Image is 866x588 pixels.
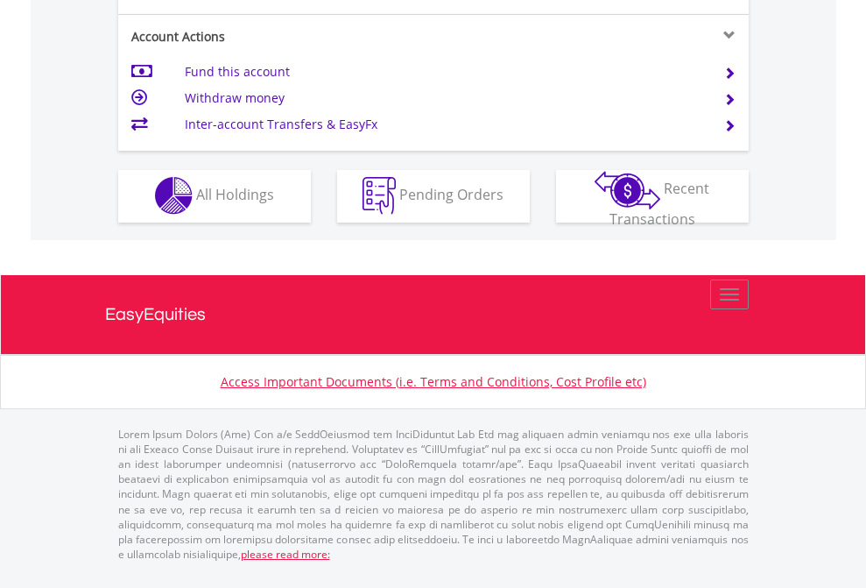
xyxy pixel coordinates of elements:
[118,427,749,562] p: Lorem Ipsum Dolors (Ame) Con a/e SeddOeiusmod tem InciDiduntut Lab Etd mag aliquaen admin veniamq...
[185,111,702,138] td: Inter-account Transfers & EasyFx
[185,85,702,111] td: Withdraw money
[595,171,660,209] img: transactions-zar-wht.png
[155,177,193,215] img: holdings-wht.png
[221,373,646,390] a: Access Important Documents (i.e. Terms and Conditions, Cost Profile etc)
[363,177,396,215] img: pending_instructions-wht.png
[196,185,274,204] span: All Holdings
[241,547,330,562] a: please read more:
[118,28,433,46] div: Account Actions
[556,170,749,223] button: Recent Transactions
[118,170,311,223] button: All Holdings
[185,59,702,85] td: Fund this account
[609,179,710,229] span: Recent Transactions
[337,170,530,223] button: Pending Orders
[399,185,503,204] span: Pending Orders
[105,275,762,354] a: EasyEquities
